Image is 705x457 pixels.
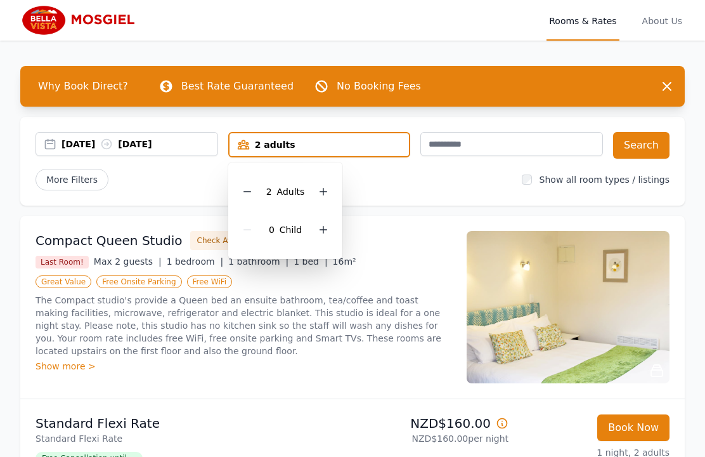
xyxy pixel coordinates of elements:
div: 2 adults [230,138,410,151]
p: NZD$160.00 per night [358,432,508,445]
button: Check Availability [190,231,271,250]
span: Free Onsite Parking [96,275,181,288]
span: Great Value [36,275,91,288]
span: 1 bed | [294,256,327,267]
span: More Filters [36,169,108,190]
span: 1 bathroom | [228,256,288,267]
span: 16m² [333,256,356,267]
span: Child [280,225,302,235]
button: Book Now [597,414,669,441]
img: Bella Vista Mosgiel [20,5,143,36]
div: Show more > [36,360,451,373]
span: Why Book Direct? [28,74,138,99]
label: Show all room types / listings [540,175,669,185]
span: 2 [266,187,272,197]
p: Standard Flexi Rate [36,432,347,445]
span: 1 bedroom | [167,256,224,267]
span: Free WiFi [187,275,233,288]
button: Search [613,132,669,159]
span: 0 [269,225,275,235]
p: No Booking Fees [337,79,421,94]
p: Standard Flexi Rate [36,414,347,432]
span: Max 2 guests | [94,256,162,267]
div: [DATE] [DATE] [61,138,217,150]
span: Adult s [277,187,305,197]
p: NZD$160.00 [358,414,508,432]
p: The Compact studio's provide a Queen bed an ensuite bathroom, tea/coffee and toast making facilit... [36,294,451,357]
p: Best Rate Guaranteed [181,79,294,94]
span: Last Room! [36,256,89,268]
h3: Compact Queen Studio [36,232,183,249]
